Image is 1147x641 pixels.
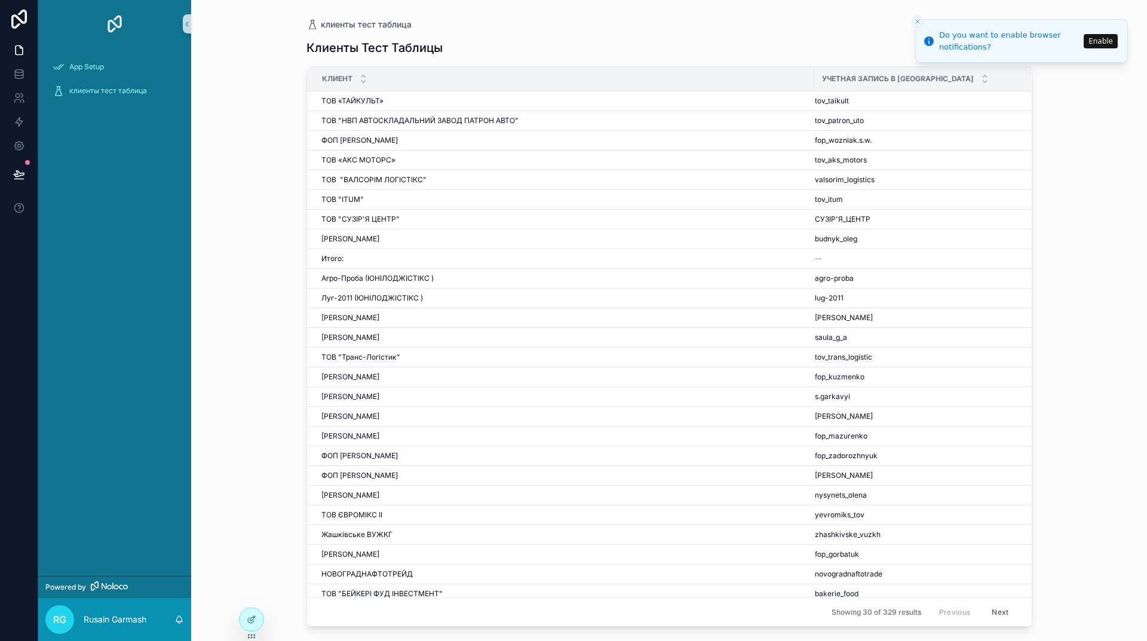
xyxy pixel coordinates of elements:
img: App logo [105,14,124,33]
span: App Setup [69,62,104,72]
a: App Setup [45,56,184,78]
span: fop_kuzmenko [815,372,864,382]
span: Агро-Проба (ЮНІЛОДЖІСТІКС ) [321,274,434,283]
a: Агро-Проба (ЮНІЛОДЖІСТІКС ) [321,274,807,283]
span: НОВОГРАДНАФТОТРЕЙД [321,569,413,579]
span: ТОВ "Транс-Логістик" [321,352,400,362]
span: [PERSON_NAME] [321,490,379,500]
a: ТОВ "СУЗІР'Я ЦЕНТР" [321,214,807,224]
a: ТОВ «ТАЙКУЛЬТ» [321,96,807,106]
span: Луг-2011 (ЮНІЛОДЖІСТІКС ) [321,293,423,303]
span: tov_itum [815,195,843,204]
button: Close toast [912,16,924,27]
a: [PERSON_NAME] [321,333,807,342]
p: Rusaln Garmash [84,614,146,625]
span: ТОВ "СУЗІР'Я ЦЕНТР" [321,214,400,224]
span: Клиент [322,74,352,84]
a: agro-proba [815,274,1016,283]
a: [PERSON_NAME] [321,234,807,244]
span: ТОВ "БЕЙКЕРІ ФУД ІНВЕСТМЕНТ" [321,589,443,599]
a: ФОП [PERSON_NAME] [321,451,807,461]
a: [PERSON_NAME] [321,490,807,500]
span: tov_aks_motors [815,155,867,165]
span: lug-2011 [815,293,844,303]
span: budnyk_oleg [815,234,857,244]
a: tov_aks_motors [815,155,1016,165]
a: ТОВ "НВП АВТОСКЛАДАЛЬНИЙ ЗАВОД ПАТРОН АВТО" [321,116,807,125]
span: Powered by [45,582,86,592]
a: tov_itum [815,195,1016,204]
a: fop_gorbatuk [815,550,1016,559]
h1: Клиенты Тест Таблицы [306,39,443,56]
a: Итого: [321,254,807,263]
span: agro-proba [815,274,854,283]
a: Жашківське ВУЖКГ [321,530,807,539]
a: tov_taikult [815,96,1016,106]
span: nysynets_olena [815,490,867,500]
span: saula_g_a [815,333,847,342]
a: [PERSON_NAME] [321,392,807,401]
span: fop_gorbatuk [815,550,859,559]
a: zhashkivske_vuzkh [815,530,1016,539]
div: Do you want to enable browser notifications? [939,29,1080,53]
span: [PERSON_NAME] [321,550,379,559]
span: [PERSON_NAME] [321,372,379,382]
a: ТОВ ЄВРОМІКС ІІ [321,510,807,520]
span: [PERSON_NAME] [321,431,379,441]
a: saula_g_a [815,333,1016,342]
span: Учетная Запись В [GEOGRAPHIC_DATA] [822,74,974,84]
a: [PERSON_NAME] [815,313,1016,323]
a: lug-2011 [815,293,1016,303]
span: клиенты тест таблица [321,19,412,30]
span: ТОВ «ТАЙКУЛЬТ» [321,96,384,106]
a: yevromiks_tov [815,510,1016,520]
span: fop_wozniak.s.w. [815,136,872,145]
a: [PERSON_NAME] [815,412,1016,421]
a: ФОП [PERSON_NAME] [321,136,807,145]
span: [PERSON_NAME] [815,412,873,421]
a: budnyk_oleg [815,234,1016,244]
span: [PERSON_NAME] [321,234,379,244]
span: Showing 30 of 329 results [832,608,921,617]
a: s.garkavyi [815,392,1016,401]
span: yevromiks_tov [815,510,864,520]
span: fop_zadorozhnyuk [815,451,878,461]
span: zhashkivske_vuzkh [815,530,881,539]
a: НОВОГРАДНАФТОТРЕЙД [321,569,807,579]
a: novogradnaftotrade [815,569,1016,579]
a: fop_mazurenko [815,431,1016,441]
a: -- [815,254,1016,263]
a: ФОП [PERSON_NAME] [321,471,807,480]
span: [PERSON_NAME] [321,392,379,401]
span: RG [53,612,66,627]
span: novogradnaftotrade [815,569,882,579]
span: ТОВ "ВАЛСОРІМ ЛОГІСТІКС" [321,175,427,185]
a: valsorim_logistics [815,175,1016,185]
span: bakerie_food [815,589,858,599]
a: ТОВ "БЕЙКЕРІ ФУД ІНВЕСТМЕНТ" [321,589,807,599]
a: ТОВ "ВАЛСОРІМ ЛОГІСТІКС" [321,175,807,185]
a: СУЗІР'Я_ЦЕНТР [815,214,1016,224]
span: Итого: [321,254,344,263]
button: Enable [1084,34,1118,48]
span: [PERSON_NAME] [815,471,873,480]
span: tov_trans_logistic [815,352,872,362]
a: [PERSON_NAME] [321,550,807,559]
span: valsorim_logistics [815,175,875,185]
a: ТОВ "Транс-Логістик" [321,352,807,362]
span: ТОВ ЄВРОМІКС ІІ [321,510,382,520]
span: ТОВ "НВП АВТОСКЛАДАЛЬНИЙ ЗАВОД ПАТРОН АВТО" [321,116,519,125]
a: [PERSON_NAME] [321,431,807,441]
a: ТОВ "ITUM" [321,195,807,204]
span: [PERSON_NAME] [321,412,379,421]
span: s.garkavyi [815,392,850,401]
a: fop_kuzmenko [815,372,1016,382]
span: [PERSON_NAME] [321,333,379,342]
a: fop_wozniak.s.w. [815,136,1016,145]
a: ТОВ «АКС МОТОРС» [321,155,807,165]
a: [PERSON_NAME] [321,313,807,323]
span: ТОВ «АКС МОТОРС» [321,155,395,165]
a: клиенты тест таблица [45,80,184,102]
a: fop_zadorozhnyuk [815,451,1016,461]
span: tov_patron_uto [815,116,864,125]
